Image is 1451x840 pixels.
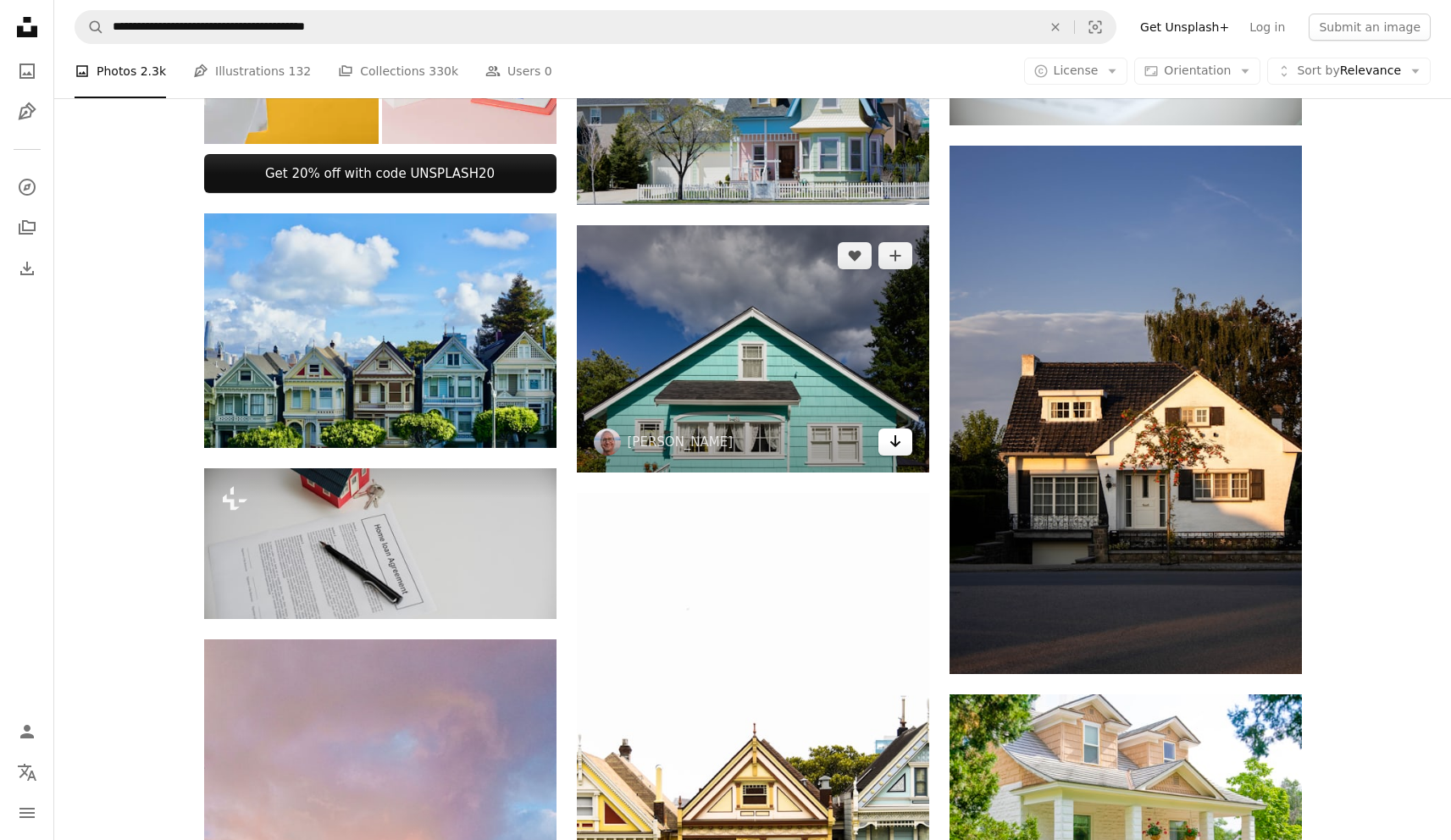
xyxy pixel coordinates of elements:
a: [PERSON_NAME] [628,434,734,450]
a: Log in [1239,14,1295,41]
span: 132 [289,62,312,80]
span: 330k [429,62,458,80]
img: a multicolored house with a white picket fence [577,7,929,205]
button: Add to Collection [878,242,912,269]
button: Clear [1037,11,1074,43]
a: Explore [10,170,44,204]
a: Collections [10,211,44,245]
a: Collections 330k [338,44,458,98]
a: a multicolored house with a white picket fence [577,98,929,113]
button: Menu [10,796,44,830]
span: Orientation [1164,64,1231,77]
a: Download [878,428,912,456]
span: 0 [545,62,552,80]
img: white and brown concrete house near green trees under blue sky during daytime [950,146,1302,674]
a: Illustrations [10,95,44,129]
span: License [1054,64,1099,77]
a: Top view of Home loan agreement with pen, house model and house key on white table [204,535,557,550]
a: Photos [10,54,44,88]
button: Like [838,242,872,269]
span: Sort by [1297,64,1339,77]
a: a row of painted houses in a neighborhood [204,323,557,338]
form: Find visuals sitewide [75,10,1116,44]
a: a blue house with white windows and a black roof [577,341,929,356]
button: Language [10,755,44,789]
a: Get 20% off with code UNSPLASH20 [204,154,557,193]
a: white and brown concrete house near green trees under blue sky during daytime [950,401,1302,417]
img: a blue house with white windows and a black roof [577,225,929,472]
button: Search Unsplash [75,11,104,43]
button: Sort byRelevance [1267,58,1431,85]
button: Submit an image [1309,14,1431,41]
img: Top view of Home loan agreement with pen, house model and house key on white table [204,468,557,619]
a: Home — Unsplash [10,10,44,47]
a: Get Unsplash+ [1130,14,1239,41]
a: Users 0 [485,44,552,98]
a: Download History [10,251,44,285]
button: Visual search [1075,11,1116,43]
button: Orientation [1134,58,1260,85]
img: a row of painted houses in a neighborhood [204,213,557,448]
a: white and brown concrete house [950,804,1302,819]
a: Illustrations 132 [193,44,311,98]
a: brown and white concrete house under white sky during daytime [577,749,929,765]
a: Log in / Sign up [10,715,44,749]
span: Relevance [1297,63,1401,80]
button: License [1024,58,1128,85]
img: Go to Greg Rosenke's profile [594,428,621,456]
